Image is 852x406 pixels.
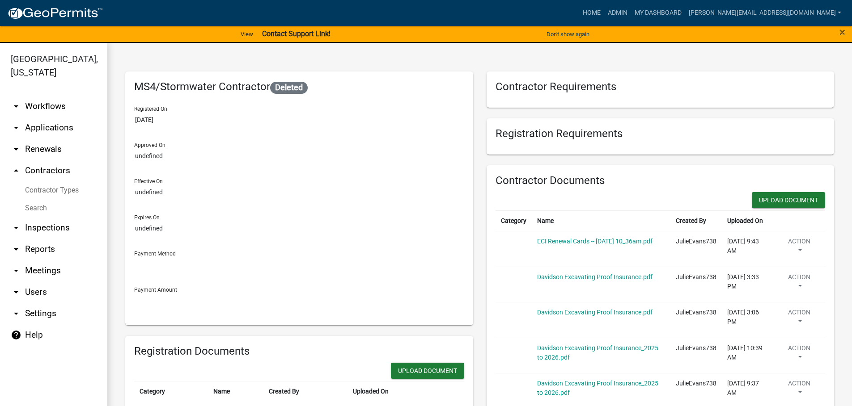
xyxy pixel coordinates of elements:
[537,309,653,316] a: Davidson Excavating Proof Insurance.pdf
[722,267,774,302] td: [DATE] 3:33 PM
[496,211,532,231] th: Category
[134,345,464,358] h6: Registration Documents
[134,80,464,94] h6: MS4/Stormwater Contractor
[839,27,845,38] button: Close
[11,244,21,255] i: arrow_drop_down
[722,302,774,338] td: [DATE] 3:06 PM
[839,26,845,38] span: ×
[270,82,308,94] span: Deleted
[670,302,722,338] td: JulieEvans738
[779,237,820,259] button: Action
[670,267,722,302] td: JulieEvans738
[208,381,263,402] th: Name
[11,122,21,133] i: arrow_drop_down
[237,27,257,42] a: View
[532,211,671,231] th: Name
[779,308,820,330] button: Action
[391,363,464,381] wm-modal-confirm: New Document
[496,174,826,187] h6: Contractor Documents
[631,4,685,21] a: My Dashboard
[752,192,825,210] wm-modal-confirm: New Document
[263,381,347,402] th: Created By
[722,231,774,267] td: [DATE] 9:43 AM
[11,222,21,233] i: arrow_drop_down
[496,127,826,140] h6: Registration Requirements
[11,144,21,155] i: arrow_drop_down
[11,265,21,276] i: arrow_drop_down
[537,273,653,280] a: Davidson Excavating Proof Insurance.pdf
[579,4,604,21] a: Home
[604,4,631,21] a: Admin
[348,381,442,402] th: Uploaded On
[779,272,820,295] button: Action
[496,80,826,93] h6: Contractor Requirements
[11,308,21,319] i: arrow_drop_down
[11,330,21,340] i: help
[391,363,464,379] button: Upload Document
[722,211,774,231] th: Uploaded On
[670,338,722,373] td: JulieEvans738
[11,101,21,112] i: arrow_drop_down
[262,29,331,38] strong: Contact Support Link!
[537,380,658,396] a: Davidson Excavating Proof Insurance_2025 to 2026.pdf
[537,344,658,361] a: Davidson Excavating Proof Insurance_2025 to 2026.pdf
[752,192,825,208] button: Upload Document
[779,379,820,401] button: Action
[134,381,208,402] th: Category
[722,338,774,373] td: [DATE] 10:39 AM
[685,4,845,21] a: [PERSON_NAME][EMAIL_ADDRESS][DOMAIN_NAME]
[11,287,21,297] i: arrow_drop_down
[670,231,722,267] td: JulieEvans738
[670,211,722,231] th: Created By
[779,343,820,366] button: Action
[543,27,593,42] button: Don't show again
[537,238,653,245] a: ECI Renewal Cards -- [DATE] 10_36am.pdf
[11,165,21,176] i: arrow_drop_up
